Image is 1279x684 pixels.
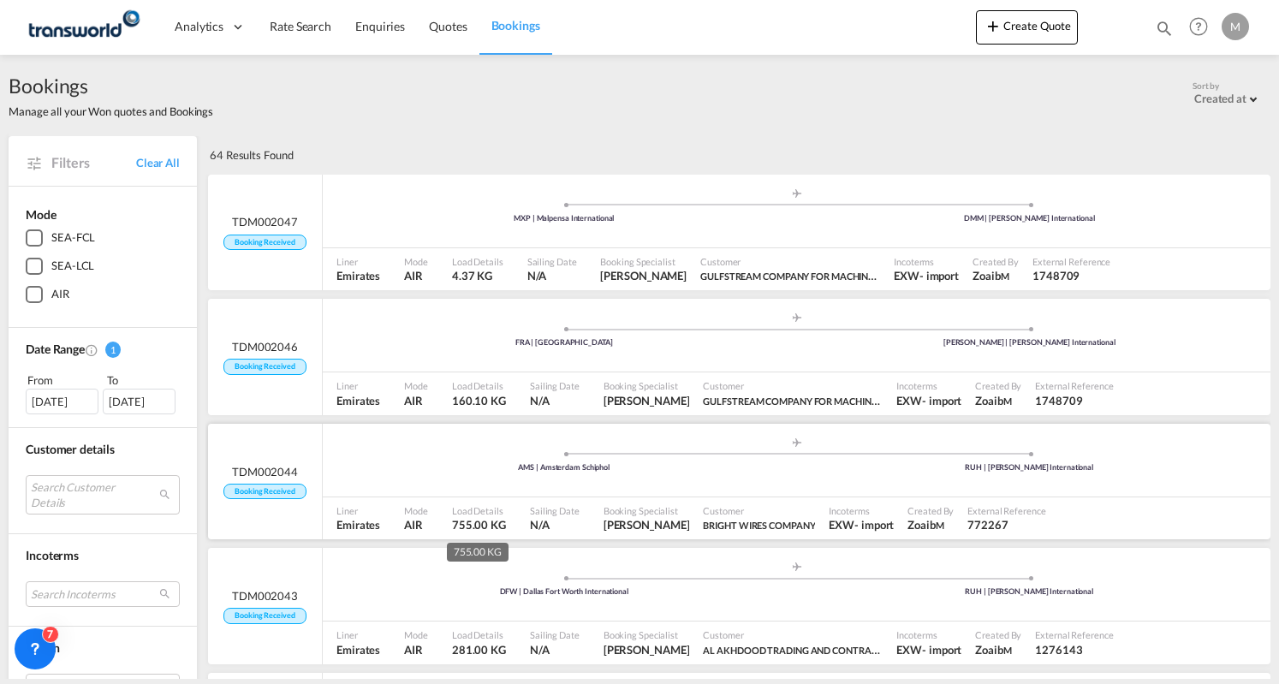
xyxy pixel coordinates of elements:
span: Customer [700,255,880,268]
span: Created By [975,379,1021,392]
span: Load Details [452,255,503,268]
span: Sailing Date [530,504,580,517]
span: Incoterms [26,548,79,562]
span: Booking Specialist [604,504,690,517]
span: AIR [404,642,428,657]
span: From To [DATE][DATE] [26,372,180,414]
span: Analytics [175,18,223,35]
span: GULFSTREAM COMPANY FOR MACHINERY AND EQUIPMENT [703,393,883,408]
span: 1748709 [1032,268,1110,283]
md-tooltip: 755.00 KG [447,543,509,562]
md-icon: icon-plus 400-fg [983,15,1003,36]
span: Liner [336,379,380,392]
div: Customer details [26,441,180,458]
span: Created By [907,504,954,517]
span: External Reference [1035,379,1113,392]
a: Clear All [136,155,180,170]
div: Created at [1194,92,1246,105]
span: Booking Received [223,484,306,500]
span: GULFSTREAM COMPANY FOR MACHINERY AND EQUIPMENT [700,269,962,283]
span: EXW import [894,268,959,283]
span: Zoaib M [975,393,1021,408]
span: Booking Specialist [604,379,690,392]
span: Mode [404,379,428,392]
span: 1 [105,342,121,358]
span: AIR [404,517,428,532]
span: Booking Received [223,235,306,251]
span: AIR [404,393,428,408]
div: AMS | Amsterdam Schiphol [331,462,797,473]
div: TDM002046 Booking Received assets/icons/custom/ship-fill.svgassets/icons/custom/roll-o-plane.svgP... [208,299,1270,415]
div: EXW [896,642,922,657]
div: - import [854,517,894,532]
div: EXW [894,268,919,283]
span: Load Details [452,504,506,517]
span: TDM002044 [232,464,298,479]
span: Zoaib M [975,642,1021,657]
span: 1276143 [1035,642,1113,657]
span: Incoterms [829,504,894,517]
md-icon: assets/icons/custom/roll-o-plane.svg [787,438,807,447]
span: Booking Specialist [604,628,690,641]
span: N/A [527,268,577,283]
span: 160.10 KG [452,394,506,407]
span: Enquiries [355,19,405,33]
span: Customer details [26,442,114,456]
div: [DATE] [103,389,175,414]
div: 64 Results Found [210,136,293,174]
img: 1a84b2306ded11f09c1219774cd0a0fe.png [26,8,141,46]
div: Help [1184,12,1222,43]
span: TDM002043 [232,588,298,604]
div: SEA-FCL [51,229,95,247]
span: Mode [26,207,57,222]
md-icon: Created On [85,343,98,357]
div: - import [919,268,959,283]
div: To [105,372,181,389]
span: External Reference [1035,628,1113,641]
span: EXW import [896,642,961,657]
span: Mohammed Shahil [604,517,690,532]
span: Booking Received [223,359,306,375]
span: External Reference [1032,255,1110,268]
span: Booking Received [223,608,306,624]
span: Created By [975,628,1021,641]
span: Rate Search [270,19,331,33]
span: EXW import [896,393,961,408]
span: Bookings [9,72,213,99]
md-checkbox: SEA-LCL [26,258,180,275]
md-checkbox: AIR [26,286,180,303]
div: TDM002043 Booking Received assets/icons/custom/ship-fill.svgassets/icons/custom/roll-o-plane.svgP... [208,548,1270,664]
span: Sailing Date [530,379,580,392]
span: Emirates [336,268,380,283]
md-icon: assets/icons/custom/roll-o-plane.svg [787,189,807,198]
span: N/A [530,393,580,408]
md-checkbox: SEA-FCL [26,229,180,247]
span: AL AKHDOOD TRADING AND CONTRACTING COMPANY [703,642,883,657]
div: [PERSON_NAME] | [PERSON_NAME] International [797,337,1263,348]
span: 755.00 KG [452,518,506,532]
span: Mohammed Shahil [600,268,687,283]
span: Created By [973,255,1019,268]
span: BRIGHT WIRES COMPANY [703,517,815,532]
span: Customer [703,379,883,392]
span: N/A [530,642,580,657]
div: EXW [896,393,922,408]
span: Quotes [429,19,467,33]
span: Manage all your Won quotes and Bookings [9,104,213,119]
div: RUH | [PERSON_NAME] International [797,462,1263,473]
span: External Reference [967,504,1045,517]
div: TDM002044 Booking Received assets/icons/custom/ship-fill.svgassets/icons/custom/roll-o-plane.svgP... [208,424,1270,540]
span: 4.37 KG [452,269,492,283]
div: FRA | [GEOGRAPHIC_DATA] [331,337,797,348]
span: Mode [404,504,428,517]
span: N/A [530,517,580,532]
span: Bookings [491,18,540,33]
span: Mode [404,628,428,641]
span: 281.00 KG [452,643,506,657]
span: Incoterms [894,255,959,268]
div: [DATE] [26,389,98,414]
span: 772267 [967,517,1045,532]
div: RUH | [PERSON_NAME] International [797,586,1263,598]
span: Sailing Date [530,628,580,641]
span: Help [1184,12,1213,41]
